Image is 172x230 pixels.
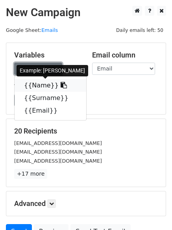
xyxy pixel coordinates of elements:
a: {{Surname}} [15,92,86,104]
h5: Variables [14,51,80,59]
h5: Email column [92,51,158,59]
a: +17 more [14,169,47,179]
small: Google Sheet: [6,27,58,33]
h5: Advanced [14,199,158,208]
span: Daily emails left: 50 [113,26,166,35]
a: Daily emails left: 50 [113,27,166,33]
a: {{Email}} [15,104,86,117]
div: Example: [PERSON_NAME] [17,65,88,76]
a: Emails [41,27,58,33]
a: {{Name}} [15,79,86,92]
small: [EMAIL_ADDRESS][DOMAIN_NAME] [14,140,102,146]
h5: 20 Recipients [14,127,158,135]
small: [EMAIL_ADDRESS][DOMAIN_NAME] [14,149,102,155]
small: [EMAIL_ADDRESS][DOMAIN_NAME] [14,158,102,164]
a: Copy/paste... [14,63,62,75]
iframe: Chat Widget [133,192,172,230]
h2: New Campaign [6,6,166,19]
